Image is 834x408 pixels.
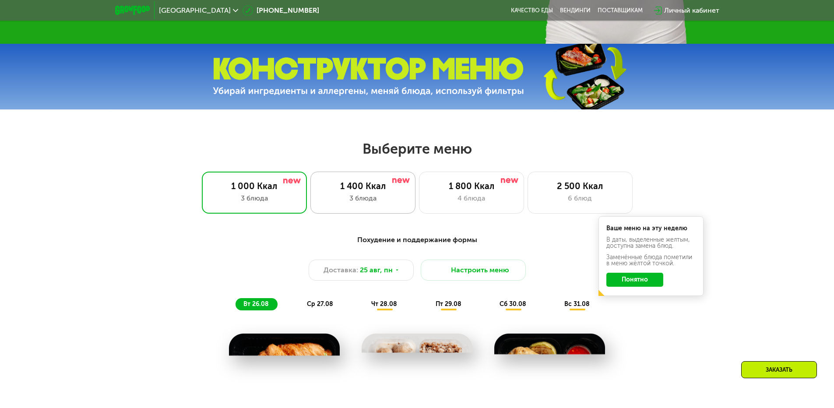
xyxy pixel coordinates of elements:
span: [GEOGRAPHIC_DATA] [159,7,231,14]
a: [PHONE_NUMBER] [243,5,319,16]
a: Вендинги [560,7,591,14]
span: сб 30.08 [500,300,526,308]
div: Заказать [741,361,817,378]
div: 1 000 Ккал [211,181,298,191]
div: поставщикам [598,7,643,14]
a: Качество еды [511,7,553,14]
div: Ваше меню на эту неделю [606,225,696,232]
div: 3 блюда [320,193,406,204]
span: пт 29.08 [436,300,461,308]
button: Настроить меню [421,260,526,281]
div: Личный кабинет [664,5,719,16]
div: 1 800 Ккал [428,181,515,191]
div: 1 400 Ккал [320,181,406,191]
span: Доставка: [324,265,358,275]
div: Похудение и поддержание формы [158,235,676,246]
span: чт 28.08 [371,300,397,308]
div: 4 блюда [428,193,515,204]
div: 2 500 Ккал [537,181,623,191]
span: ср 27.08 [307,300,333,308]
div: 6 блюд [537,193,623,204]
span: вс 31.08 [564,300,590,308]
div: В даты, выделенные желтым, доступна замена блюд. [606,237,696,249]
button: Понятно [606,273,663,287]
h2: Выберите меню [28,140,806,158]
div: 3 блюда [211,193,298,204]
div: Заменённые блюда пометили в меню жёлтой точкой. [606,254,696,267]
span: 25 авг, пн [360,265,393,275]
span: вт 26.08 [243,300,269,308]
